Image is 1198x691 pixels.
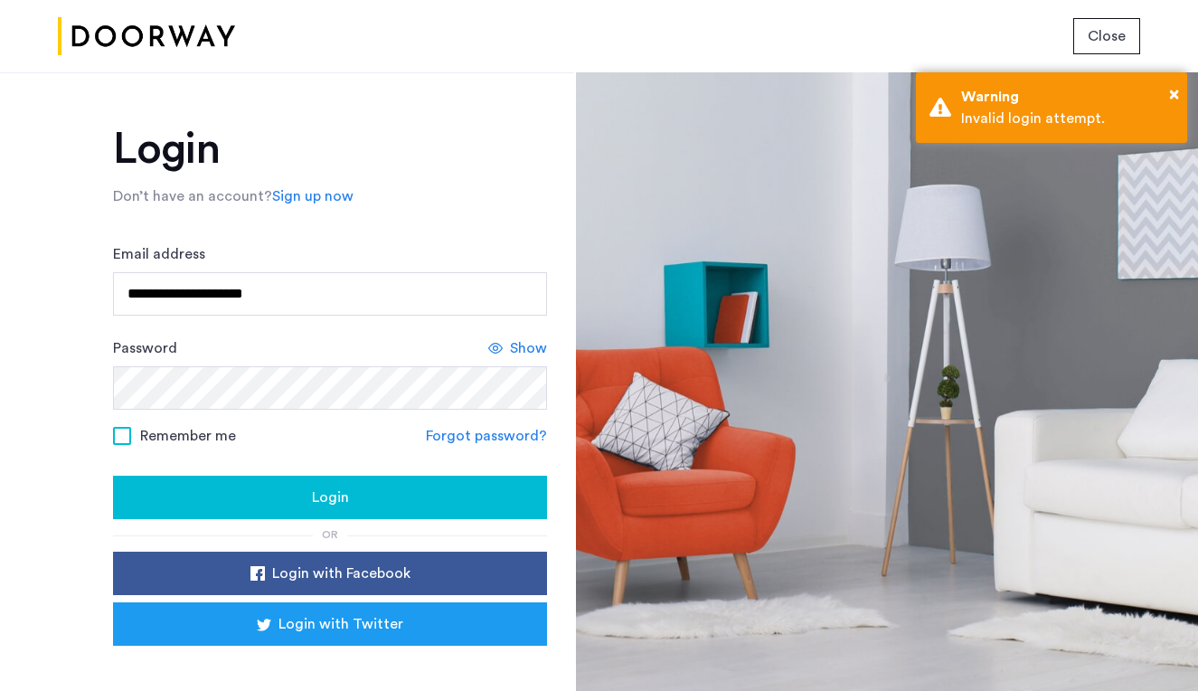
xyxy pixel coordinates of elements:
[113,476,547,519] button: button
[1073,18,1140,54] button: button
[426,425,547,447] a: Forgot password?
[1169,85,1179,103] span: ×
[58,3,235,71] img: logo
[113,189,272,204] span: Don’t have an account?
[149,651,511,691] div: Sign in with Google. Opens in new tab
[272,563,410,584] span: Login with Facebook
[510,337,547,359] span: Show
[113,243,205,265] label: Email address
[113,128,547,171] h1: Login
[312,487,349,508] span: Login
[322,529,338,540] span: or
[961,86,1174,108] div: Warning
[961,108,1174,129] div: Invalid login attempt.
[1169,80,1179,108] button: Close
[113,602,547,646] button: button
[113,337,177,359] label: Password
[113,552,547,595] button: button
[1088,25,1126,47] span: Close
[140,425,236,447] span: Remember me
[278,613,403,635] span: Login with Twitter
[272,185,354,207] a: Sign up now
